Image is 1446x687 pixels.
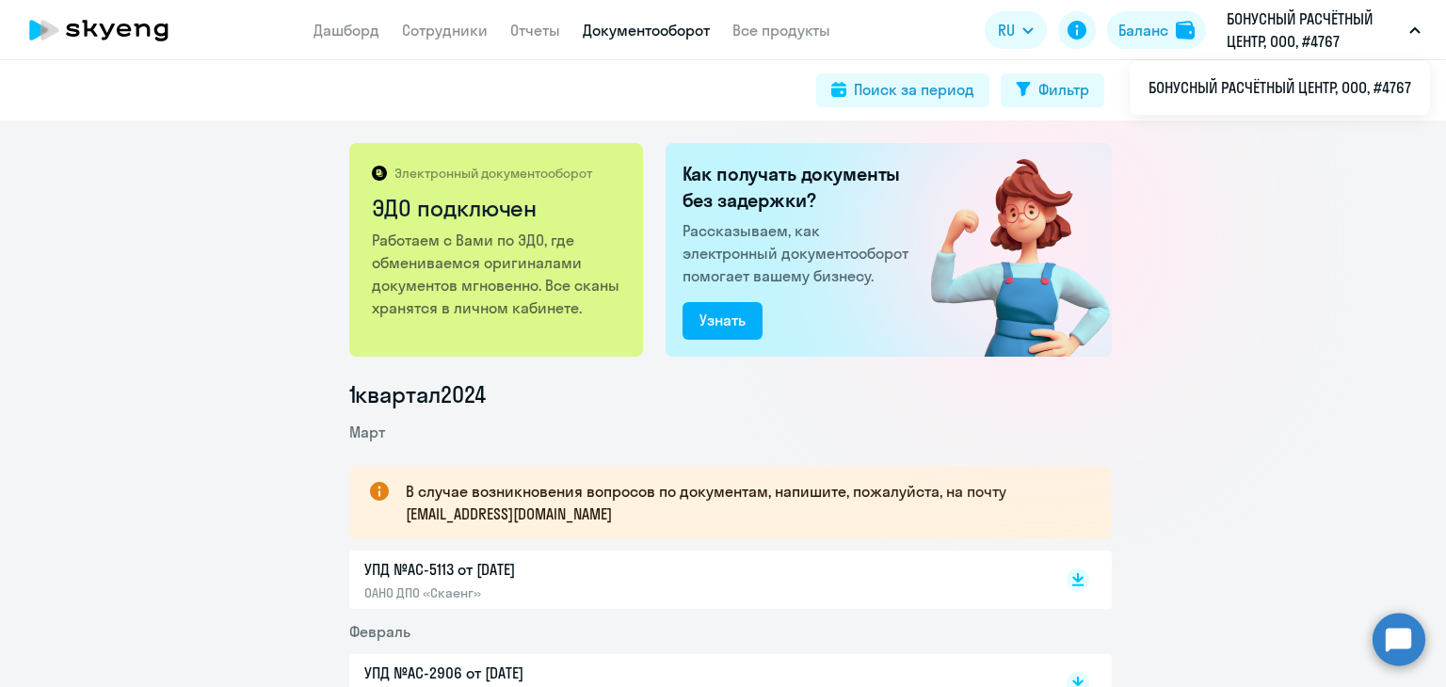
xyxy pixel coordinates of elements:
[1038,78,1089,101] div: Фильтр
[985,11,1047,49] button: RU
[900,143,1112,357] img: connected
[699,309,746,331] div: Узнать
[372,193,623,223] h2: ЭДО подключен
[349,423,385,441] span: Март
[683,219,916,287] p: Рассказываем, как электронный документооборот помогает вашему бизнесу.
[816,73,989,107] button: Поиск за период
[1217,8,1430,53] button: БОНУСНЫЙ РАСЧЁТНЫЙ ЦЕНТР, ООО, #4767
[510,21,560,40] a: Отчеты
[402,21,488,40] a: Сотрудники
[364,584,760,601] p: ОАНО ДПО «Скаенг»
[349,622,410,641] span: Февраль
[583,21,710,40] a: Документооборот
[372,229,623,319] p: Работаем с Вами по ЭДО, где обмениваемся оригиналами документов мгновенно. Все сканы хранятся в л...
[683,302,763,340] button: Узнать
[364,662,760,684] p: УПД №AC-2906 от [DATE]
[1118,19,1168,41] div: Баланс
[732,21,830,40] a: Все продукты
[313,21,379,40] a: Дашборд
[394,165,592,182] p: Электронный документооборот
[1176,21,1195,40] img: balance
[364,558,760,581] p: УПД №AC-5113 от [DATE]
[683,161,916,214] h2: Как получать документы без задержки?
[349,379,1112,409] li: 1 квартал 2024
[1001,73,1104,107] button: Фильтр
[854,78,974,101] div: Поиск за период
[364,558,1027,601] a: УПД №AC-5113 от [DATE]ОАНО ДПО «Скаенг»
[1107,11,1206,49] button: Балансbalance
[406,480,1078,525] p: В случае возникновения вопросов по документам, напишите, пожалуйста, на почту [EMAIL_ADDRESS][DOM...
[1130,60,1430,115] ul: RU
[998,19,1015,41] span: RU
[1227,8,1402,53] p: БОНУСНЫЙ РАСЧЁТНЫЙ ЦЕНТР, ООО, #4767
